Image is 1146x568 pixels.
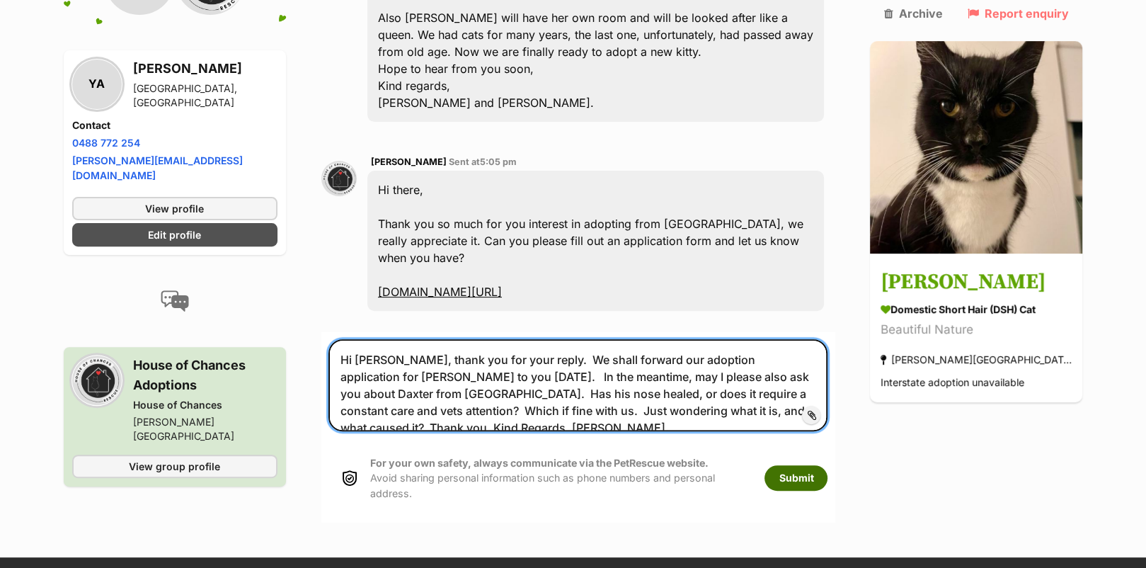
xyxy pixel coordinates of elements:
h3: [PERSON_NAME] [133,59,277,79]
span: Interstate adoption unavailable [881,377,1024,389]
a: View group profile [72,455,277,478]
div: [PERSON_NAME][GEOGRAPHIC_DATA] [881,351,1072,370]
h3: [PERSON_NAME] [881,267,1072,299]
div: [PERSON_NAME][GEOGRAPHIC_DATA] [133,415,277,443]
img: House of Chances profile pic [72,356,122,405]
a: Edit profile [72,223,277,246]
a: 0488 772 254 [72,137,140,149]
div: Beautiful Nature [881,321,1072,340]
a: View profile [72,197,277,220]
h4: Contact [72,118,277,132]
div: Domestic Short Hair (DSH) Cat [881,302,1072,317]
a: [PERSON_NAME] Domestic Short Hair (DSH) Cat Beautiful Nature [PERSON_NAME][GEOGRAPHIC_DATA] Inter... [870,256,1082,403]
span: [PERSON_NAME] [371,157,447,167]
div: House of Chances [133,398,277,412]
div: YA [72,59,122,109]
div: Hi there, Thank you so much for you interest in adopting from [GEOGRAPHIC_DATA], we really apprec... [367,171,825,311]
img: Lauren O'Grady profile pic [321,161,357,196]
a: Archive [884,7,943,20]
img: Shelly [870,41,1082,254]
span: View group profile [129,459,220,474]
h3: House of Chances Adoptions [133,356,277,395]
img: conversation-icon-4a6f8262b818ee0b60e3300018af0b2d0b884aa5de6e9bcb8d3d4eeb1a70a7c4.svg [161,290,189,312]
span: 5:05 pm [480,157,517,167]
p: Avoid sharing personal information such as phone numbers and personal address. [370,455,750,501]
div: [GEOGRAPHIC_DATA], [GEOGRAPHIC_DATA] [133,81,277,110]
span: Sent at [449,157,517,167]
strong: For your own safety, always communicate via the PetRescue website. [370,457,709,469]
span: Edit profile [148,227,201,242]
button: Submit [764,465,827,491]
a: [DOMAIN_NAME][URL] [378,285,502,299]
span: View profile [145,201,204,216]
a: Report enquiry [968,7,1069,20]
a: [PERSON_NAME][EMAIL_ADDRESS][DOMAIN_NAME] [72,154,243,181]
